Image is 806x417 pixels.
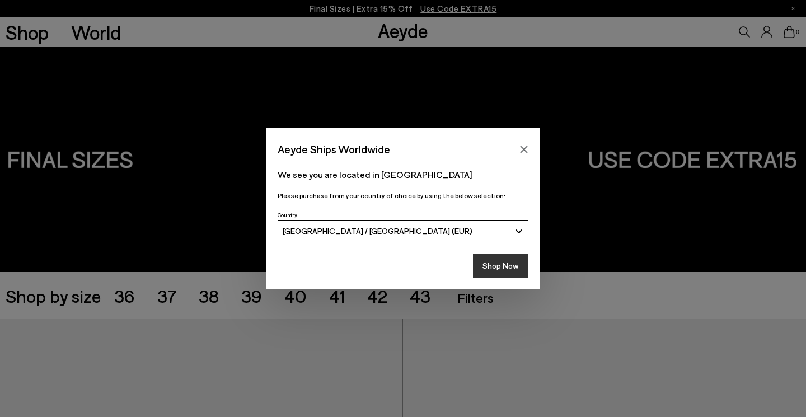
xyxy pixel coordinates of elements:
button: Shop Now [473,254,528,278]
button: Close [516,141,532,158]
span: Country [278,212,297,218]
p: We see you are located in [GEOGRAPHIC_DATA] [278,168,528,181]
p: Please purchase from your country of choice by using the below selection: [278,190,528,201]
span: [GEOGRAPHIC_DATA] / [GEOGRAPHIC_DATA] (EUR) [283,226,472,236]
span: Aeyde Ships Worldwide [278,139,390,159]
